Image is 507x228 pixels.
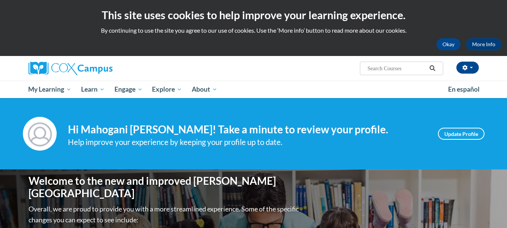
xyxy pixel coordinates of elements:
[23,117,57,151] img: Profile Image
[17,81,490,98] div: Main menu
[24,81,77,98] a: My Learning
[110,81,147,98] a: Engage
[81,85,105,94] span: Learn
[466,38,501,50] a: More Info
[367,64,427,73] input: Search Courses
[448,85,480,93] span: En español
[114,85,143,94] span: Engage
[438,128,484,140] a: Update Profile
[147,81,187,98] a: Explore
[29,62,171,75] a: Cox Campus
[68,136,427,148] div: Help improve your experience by keeping your profile up to date.
[6,26,501,35] p: By continuing to use the site you agree to our use of cookies. Use the ‘More info’ button to read...
[68,123,427,136] h4: Hi Mahogani [PERSON_NAME]! Take a minute to review your profile.
[427,64,438,73] button: Search
[76,81,110,98] a: Learn
[29,175,301,200] h1: Welcome to the new and improved [PERSON_NAME][GEOGRAPHIC_DATA]
[436,38,460,50] button: Okay
[6,8,501,23] h2: This site uses cookies to help improve your learning experience.
[28,85,71,94] span: My Learning
[187,81,222,98] a: About
[152,85,182,94] span: Explore
[29,62,113,75] img: Cox Campus
[443,82,484,97] a: En español
[29,204,301,225] p: Overall, we are proud to provide you with a more streamlined experience. Some of the specific cha...
[192,85,217,94] span: About
[456,62,479,74] button: Account Settings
